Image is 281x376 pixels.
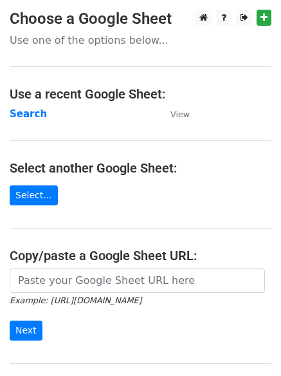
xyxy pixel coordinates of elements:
[170,109,190,119] small: View
[10,10,271,28] h3: Choose a Google Sheet
[10,185,58,205] a: Select...
[10,321,42,341] input: Next
[10,268,265,293] input: Paste your Google Sheet URL here
[10,160,271,176] h4: Select another Google Sheet:
[10,86,271,102] h4: Use a recent Google Sheet:
[10,108,47,120] a: Search
[158,108,190,120] a: View
[10,33,271,47] p: Use one of the options below...
[10,248,271,263] h4: Copy/paste a Google Sheet URL:
[10,296,141,305] small: Example: [URL][DOMAIN_NAME]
